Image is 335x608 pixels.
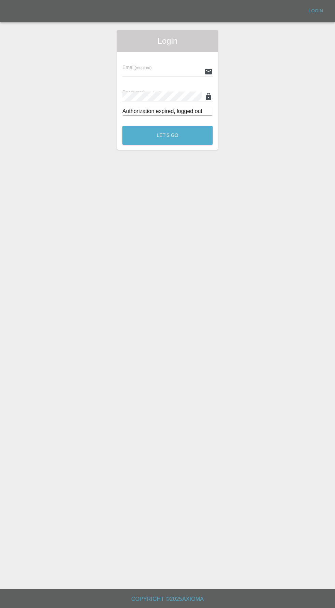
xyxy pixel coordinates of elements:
span: Email [122,65,151,70]
h6: Copyright © 2025 Axioma [5,594,330,604]
small: (required) [144,90,161,95]
a: Login [305,6,327,16]
button: Let's Go [122,126,213,145]
span: Password [122,89,161,95]
div: Authorization expired, logged out [122,107,213,115]
span: Login [122,36,213,46]
small: (required) [135,66,152,70]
